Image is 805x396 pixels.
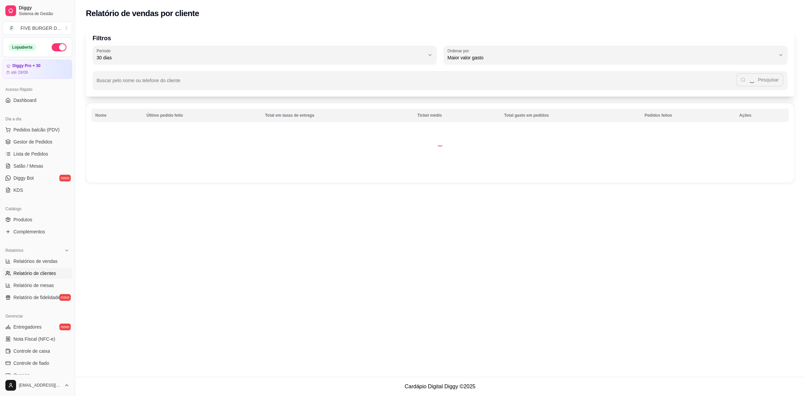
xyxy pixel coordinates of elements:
a: Complementos [3,226,72,237]
span: Controle de fiado [13,360,49,366]
span: Salão / Mesas [13,163,43,169]
label: Período [97,48,113,54]
a: Diggy Pro + 30até 28/09 [3,60,72,79]
a: Produtos [3,214,72,225]
div: Acesso Rápido [3,84,72,95]
span: KDS [13,187,23,193]
article: até 28/09 [11,70,28,75]
span: Produtos [13,216,32,223]
div: Loja aberta [8,44,36,51]
div: Catálogo [3,204,72,214]
article: Diggy Pro + 30 [12,63,41,68]
span: Relatórios [5,248,23,253]
a: Gestor de Pedidos [3,136,72,147]
span: Relatório de fidelidade [13,294,60,301]
div: Gerenciar [3,311,72,322]
div: FIVE BURGER D ... [20,25,61,32]
button: Alterar Status [52,43,66,51]
p: Filtros [93,34,788,43]
a: Diggy Botnovo [3,173,72,183]
h2: Relatório de vendas por cliente [86,8,199,19]
span: 30 dias [97,54,425,61]
span: F [8,25,15,32]
label: Ordenar por [447,48,471,54]
div: Dia a dia [3,114,72,124]
div: Loading [437,140,443,147]
a: DiggySistema de Gestão [3,3,72,19]
span: Entregadores [13,324,42,330]
span: Diggy [19,5,69,11]
span: Controle de caixa [13,348,50,354]
a: Entregadoresnovo [3,322,72,332]
a: Lista de Pedidos [3,149,72,159]
span: Cupons [13,372,30,379]
button: Pedidos balcão (PDV) [3,124,72,135]
span: Diggy Bot [13,175,34,181]
a: Relatório de clientes [3,268,72,279]
a: Controle de caixa [3,346,72,356]
button: Período30 dias [93,46,437,64]
input: Buscar pelo nome ou telefone do cliente [97,80,736,87]
span: Complementos [13,228,45,235]
button: Ordenar porMaior valor gasto [443,46,788,64]
span: [EMAIL_ADDRESS][DOMAIN_NAME] [19,383,61,388]
span: Relatório de clientes [13,270,56,277]
a: Salão / Mesas [3,161,72,171]
span: Relatório de mesas [13,282,54,289]
span: Gestor de Pedidos [13,138,52,145]
a: KDS [3,185,72,195]
a: Nota Fiscal (NFC-e) [3,334,72,344]
footer: Cardápio Digital Diggy © 2025 [75,377,805,396]
span: Relatórios de vendas [13,258,58,265]
a: Controle de fiado [3,358,72,369]
a: Relatório de mesas [3,280,72,291]
a: Dashboard [3,95,72,106]
span: Pedidos balcão (PDV) [13,126,60,133]
button: [EMAIL_ADDRESS][DOMAIN_NAME] [3,377,72,393]
a: Relatórios de vendas [3,256,72,267]
span: Maior valor gasto [447,54,775,61]
span: Lista de Pedidos [13,151,48,157]
span: Nota Fiscal (NFC-e) [13,336,55,342]
a: Relatório de fidelidadenovo [3,292,72,303]
a: Cupons [3,370,72,381]
button: Select a team [3,21,72,35]
span: Dashboard [13,97,37,104]
span: Sistema de Gestão [19,11,69,16]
